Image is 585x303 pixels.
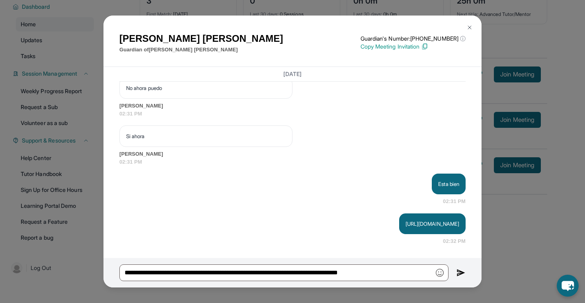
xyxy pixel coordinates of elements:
span: [PERSON_NAME] [119,150,466,158]
span: 02:31 PM [443,197,466,205]
span: ⓘ [460,35,466,43]
span: 02:32 PM [443,237,466,245]
span: 02:31 PM [119,158,466,166]
img: Close Icon [466,24,473,31]
p: Copy Meeting Invitation [361,43,466,51]
img: Emoji [436,269,444,277]
span: 02:31 PM [119,110,466,118]
img: Copy Icon [421,43,428,50]
p: Guardian's Number: [PHONE_NUMBER] [361,35,466,43]
p: No ahora puedo [126,84,286,92]
h1: [PERSON_NAME] [PERSON_NAME] [119,31,283,46]
p: Si ahora [126,132,286,140]
img: Send icon [456,268,466,278]
p: Esta bien [438,180,459,188]
button: chat-button [557,275,579,297]
p: [URL][DOMAIN_NAME] [406,220,459,228]
span: [PERSON_NAME] [119,102,466,110]
p: Guardian of [PERSON_NAME] [PERSON_NAME] [119,46,283,54]
h3: [DATE] [119,70,466,78]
